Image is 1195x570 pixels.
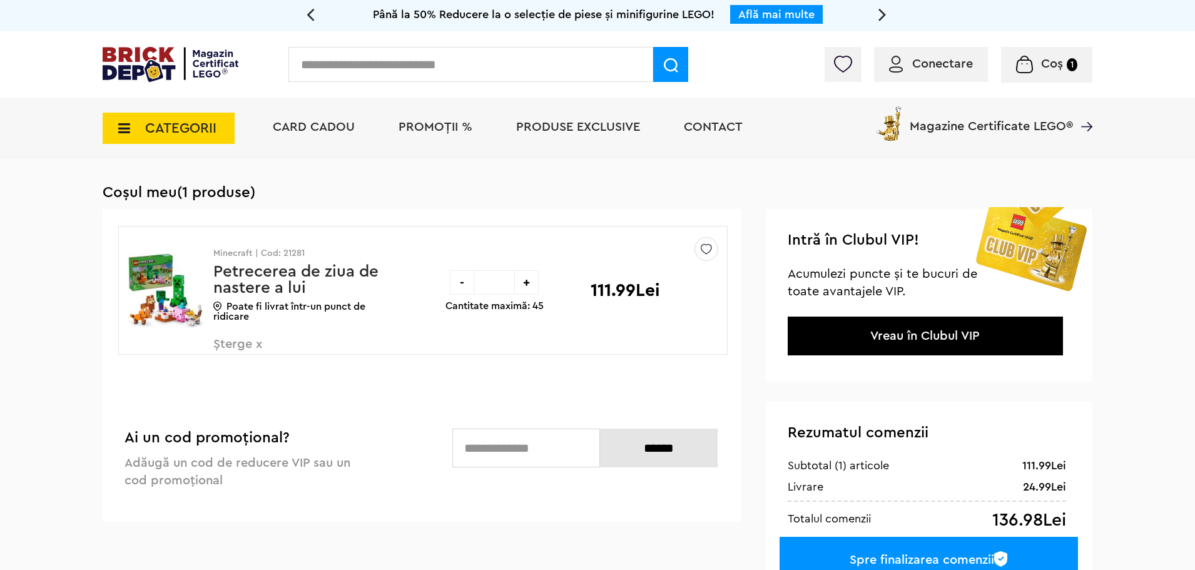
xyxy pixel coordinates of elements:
[788,425,928,440] span: Rezumatul comenzii
[514,270,539,295] div: +
[145,121,216,135] span: CATEGORII
[591,282,660,299] p: 111.99Lei
[1023,479,1066,494] div: 24.99Lei
[177,185,255,200] span: (1 produse)
[213,302,392,322] p: Poate fi livrat într-un punct de ridicare
[788,458,889,473] div: Subtotal (1) articole
[273,121,355,133] a: Card Cadou
[125,430,290,445] span: Ai un cod promoțional?
[788,233,919,248] span: Intră în Clubul VIP!
[373,9,714,20] span: Până la 50% Reducere la o selecție de piese și minifigurine LEGO!
[788,479,823,494] div: Livrare
[1022,458,1066,473] div: 111.99Lei
[992,511,1066,529] div: 136.98Lei
[450,270,474,295] div: -
[910,104,1073,133] span: Magazine Certificate LEGO®
[516,121,640,133] a: Produse exclusive
[912,58,973,70] span: Conectare
[870,330,980,342] a: Vreau în Clubul VIP
[213,263,379,312] a: Petrecerea de ziua de nastere a lui [PERSON_NAME]
[889,58,973,70] a: Conectare
[684,121,743,133] a: Contact
[103,184,1092,201] h1: Coșul meu
[213,338,360,365] span: Șterge x
[128,244,205,338] img: Petrecerea de ziua de nastere a lui Purcelus
[125,457,350,487] span: Adăugă un cod de reducere VIP sau un cod promoțional
[788,268,977,298] span: Acumulezi puncte și te bucuri de toate avantajele VIP.
[399,121,472,133] a: PROMOȚII %
[445,301,544,311] p: Cantitate maximă: 45
[1041,58,1063,70] span: Coș
[738,9,815,20] a: Află mai multe
[1067,58,1077,71] small: 1
[213,249,392,258] p: Minecraft | Cod: 21281
[1073,104,1092,116] a: Magazine Certificate LEGO®
[788,511,871,526] div: Totalul comenzii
